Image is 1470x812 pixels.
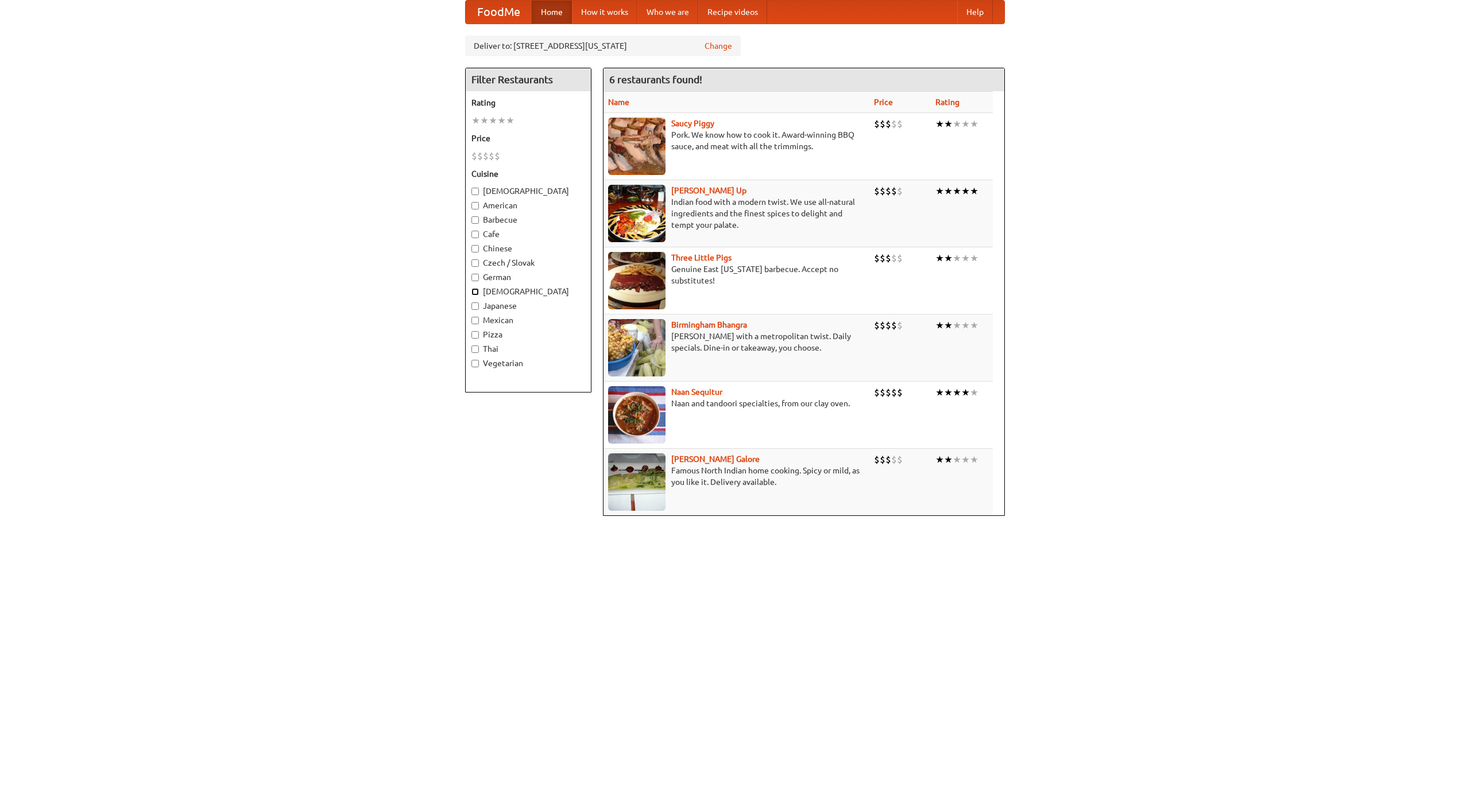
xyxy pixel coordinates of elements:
[471,300,585,312] label: Japanese
[608,196,865,231] p: Indian food with a modern twist. We use all-natural ingredients and the finest spices to delight ...
[953,252,961,265] li: ★
[608,118,666,175] img: saucy.jpg
[471,214,585,226] label: Barbecue
[935,252,944,265] li: ★
[970,386,978,399] li: ★
[671,454,760,464] b: [PERSON_NAME] Galore
[970,252,978,265] li: ★
[471,114,480,127] li: ★
[953,386,961,399] li: ★
[671,320,747,329] a: Birmingham Bhangra
[608,319,666,376] img: bhangra.jpg
[970,118,978,130] li: ★
[897,185,903,197] li: $
[891,252,897,265] li: $
[608,263,865,286] p: Genuine East [US_STATE] barbecue. Accept no substitutes!
[874,453,880,466] li: $
[961,453,970,466] li: ★
[671,253,732,262] a: Three Little Pigs
[471,216,479,224] input: Barbecue
[885,252,891,265] li: $
[471,358,585,369] label: Vegetarian
[608,386,666,444] img: naansequitur.jpg
[880,118,885,130] li: $
[935,319,944,332] li: ★
[471,286,585,297] label: [DEMOGRAPHIC_DATA]
[897,386,903,399] li: $
[935,98,960,107] a: Rating
[880,453,885,466] li: $
[880,185,885,197] li: $
[935,185,944,197] li: ★
[637,1,698,24] a: Who we are
[885,453,891,466] li: $
[471,274,479,281] input: German
[471,343,585,355] label: Thai
[897,319,903,332] li: $
[874,252,880,265] li: $
[880,252,885,265] li: $
[961,252,970,265] li: ★
[705,40,732,52] a: Change
[466,1,532,24] a: FoodMe
[480,114,489,127] li: ★
[471,257,585,269] label: Czech / Slovak
[471,288,479,296] input: [DEMOGRAPHIC_DATA]
[891,453,897,466] li: $
[608,252,666,309] img: littlepigs.jpg
[494,150,500,162] li: $
[471,185,585,197] label: [DEMOGRAPHIC_DATA]
[885,118,891,130] li: $
[897,453,903,466] li: $
[957,1,993,24] a: Help
[532,1,572,24] a: Home
[471,97,585,108] h5: Rating
[471,317,479,324] input: Mexican
[953,453,961,466] li: ★
[891,386,897,399] li: $
[671,387,722,397] b: Naan Sequitur
[874,118,880,130] li: $
[944,118,953,130] li: ★
[698,1,767,24] a: Recipe videos
[944,386,953,399] li: ★
[953,118,961,130] li: ★
[970,185,978,197] li: ★
[944,319,953,332] li: ★
[608,465,865,488] p: Famous North Indian home cooking. Spicy or mild, as you like it. Delivery available.
[935,453,944,466] li: ★
[506,114,514,127] li: ★
[944,185,953,197] li: ★
[891,319,897,332] li: $
[471,245,479,252] input: Chinese
[608,129,865,152] p: Pork. We know how to cook it. Award-winning BBQ sauce, and meat with all the trimmings.
[880,386,885,399] li: $
[608,185,666,242] img: curryup.jpg
[477,150,483,162] li: $
[608,331,865,353] p: [PERSON_NAME] with a metropolitan twist. Daily specials. Dine-in or takeaway, you choose.
[608,398,865,409] p: Naan and tandoori specialties, from our clay oven.
[471,271,585,283] label: German
[471,228,585,240] label: Cafe
[944,453,953,466] li: ★
[953,319,961,332] li: ★
[465,36,741,56] div: Deliver to: [STREET_ADDRESS][US_STATE]
[935,386,944,399] li: ★
[471,188,479,195] input: [DEMOGRAPHIC_DATA]
[471,133,585,144] h5: Price
[471,200,585,211] label: American
[874,185,880,197] li: $
[471,243,585,254] label: Chinese
[897,118,903,130] li: $
[671,119,714,128] a: Saucy Piggy
[497,114,506,127] li: ★
[891,185,897,197] li: $
[874,386,880,399] li: $
[897,252,903,265] li: $
[961,118,970,130] li: ★
[953,185,961,197] li: ★
[609,74,702,85] ng-pluralize: 6 restaurants found!
[944,252,953,265] li: ★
